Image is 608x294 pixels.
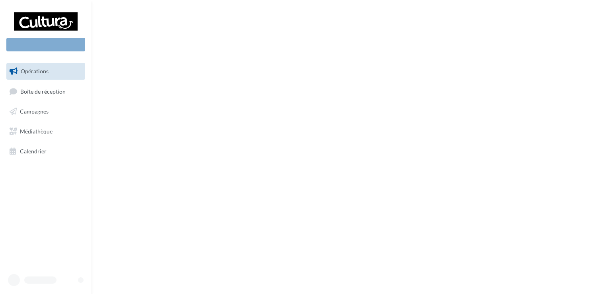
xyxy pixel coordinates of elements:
span: Opérations [21,68,49,74]
span: Médiathèque [20,128,53,135]
span: Calendrier [20,147,47,154]
a: Boîte de réception [5,83,87,100]
div: Nouvelle campagne [6,38,85,51]
a: Calendrier [5,143,87,160]
span: Campagnes [20,108,49,115]
a: Campagnes [5,103,87,120]
span: Boîte de réception [20,88,66,94]
a: Médiathèque [5,123,87,140]
a: Opérations [5,63,87,80]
